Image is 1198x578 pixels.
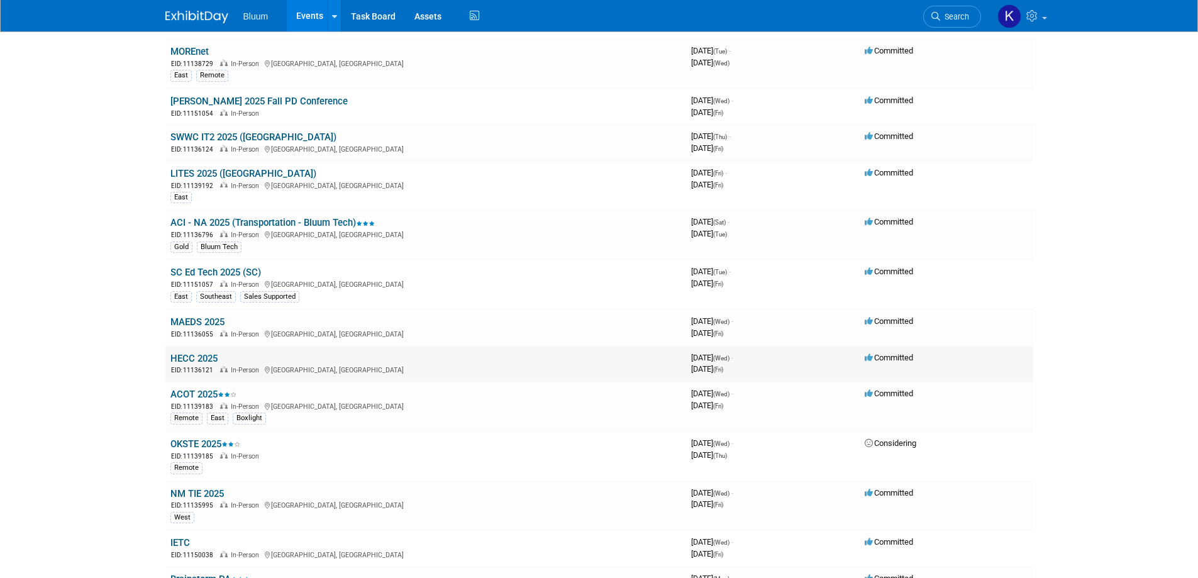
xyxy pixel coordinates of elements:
span: (Tue) [713,269,727,275]
span: (Fri) [713,281,723,287]
span: EID: 11139183 [171,403,218,410]
div: East [207,413,228,424]
span: (Wed) [713,539,729,546]
span: [DATE] [691,46,731,55]
span: In-Person [231,231,263,239]
span: [DATE] [691,401,723,410]
span: EID: 11139185 [171,453,218,460]
span: In-Person [231,109,263,118]
div: [GEOGRAPHIC_DATA], [GEOGRAPHIC_DATA] [170,143,681,154]
span: (Fri) [713,403,723,409]
span: [DATE] [691,389,733,398]
span: - [731,389,733,398]
img: In-Person Event [220,403,228,409]
span: In-Person [231,366,263,374]
span: (Fri) [713,145,723,152]
a: MOREnet [170,46,209,57]
span: - [731,488,733,497]
div: East [170,70,192,81]
div: Remote [170,413,202,424]
span: (Fri) [713,366,723,373]
img: In-Person Event [220,281,228,287]
a: SC Ed Tech 2025 (SC) [170,267,261,278]
img: In-Person Event [220,501,228,508]
span: [DATE] [691,438,733,448]
span: (Tue) [713,48,727,55]
span: Committed [865,168,913,177]
span: - [729,46,731,55]
span: [DATE] [691,450,727,460]
span: EID: 11136124 [171,146,218,153]
span: (Sat) [713,219,726,226]
div: [GEOGRAPHIC_DATA], [GEOGRAPHIC_DATA] [170,279,681,289]
span: (Wed) [713,440,729,447]
span: EID: 11150038 [171,552,218,559]
a: ACOT 2025 [170,389,236,400]
img: In-Person Event [220,182,228,188]
span: In-Person [231,452,263,460]
a: ACI - NA 2025 (Transportation - Bluum Tech) [170,217,375,228]
div: East [170,291,192,303]
span: (Fri) [713,501,723,508]
span: EID: 11135995 [171,502,218,509]
span: Bluum [243,11,269,21]
span: (Fri) [713,551,723,558]
span: (Fri) [713,170,723,177]
a: Search [923,6,981,28]
span: EID: 11151054 [171,110,218,117]
span: Committed [865,267,913,276]
div: Sales Supported [240,291,299,303]
a: MAEDS 2025 [170,316,225,328]
img: In-Person Event [220,452,228,459]
div: Remote [170,462,202,474]
span: (Fri) [713,330,723,337]
div: [GEOGRAPHIC_DATA], [GEOGRAPHIC_DATA] [170,364,681,375]
span: [DATE] [691,143,723,153]
span: - [729,267,731,276]
span: (Fri) [713,182,723,189]
a: [PERSON_NAME] 2025 Fall PD Conference [170,96,348,107]
div: West [170,512,194,523]
span: [DATE] [691,364,723,374]
span: (Wed) [713,60,729,67]
img: In-Person Event [220,109,228,116]
span: In-Person [231,281,263,289]
a: OKSTE 2025 [170,438,240,450]
span: (Wed) [713,97,729,104]
span: - [731,438,733,448]
span: - [728,217,729,226]
span: EID: 11136796 [171,231,218,238]
span: [DATE] [691,267,731,276]
span: [DATE] [691,229,727,238]
div: Southeast [196,291,236,303]
img: In-Person Event [220,145,228,152]
span: EID: 11136121 [171,367,218,374]
span: - [731,316,733,326]
span: - [731,537,733,547]
img: In-Person Event [220,60,228,66]
span: (Tue) [713,231,727,238]
span: [DATE] [691,279,723,288]
span: [DATE] [691,96,733,105]
div: [GEOGRAPHIC_DATA], [GEOGRAPHIC_DATA] [170,401,681,411]
span: (Thu) [713,452,727,459]
span: [DATE] [691,58,729,67]
div: [GEOGRAPHIC_DATA], [GEOGRAPHIC_DATA] [170,180,681,191]
span: Committed [865,217,913,226]
div: [GEOGRAPHIC_DATA], [GEOGRAPHIC_DATA] [170,58,681,69]
span: [DATE] [691,108,723,117]
a: HECC 2025 [170,353,218,364]
span: In-Person [231,182,263,190]
div: [GEOGRAPHIC_DATA], [GEOGRAPHIC_DATA] [170,229,681,240]
span: Committed [865,96,913,105]
img: ExhibitDay [165,11,228,23]
span: (Fri) [713,109,723,116]
span: Committed [865,316,913,326]
span: Considering [865,438,916,448]
a: NM TIE 2025 [170,488,224,499]
span: EID: 11138729 [171,60,218,67]
span: - [731,353,733,362]
span: (Wed) [713,318,729,325]
a: IETC [170,537,190,548]
img: In-Person Event [220,551,228,557]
